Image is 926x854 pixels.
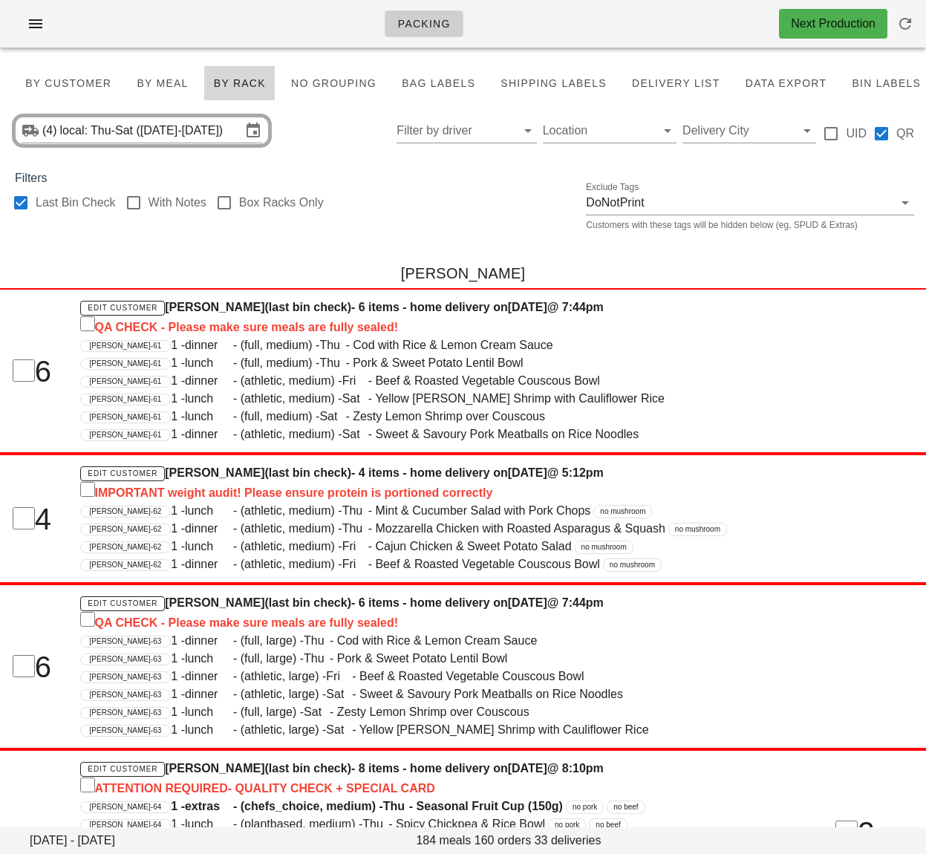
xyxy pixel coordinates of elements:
[491,65,616,101] button: Shipping Labels
[90,341,162,351] span: [PERSON_NAME]-61
[326,685,352,703] span: Sat
[80,301,166,316] a: Edit Customer
[508,762,547,775] span: [DATE]
[631,77,720,89] span: Delivery List
[342,520,368,538] span: Thu
[80,299,768,336] h4: [PERSON_NAME] - 6 items - home delivery on
[80,464,768,502] h4: [PERSON_NAME] - 4 items - home delivery on
[326,668,352,685] span: Fri
[319,336,345,354] span: Thu
[42,123,60,138] div: (4)
[362,815,388,833] span: Thu
[185,426,233,443] span: dinner
[171,504,590,517] span: 1 - - (athletic, medium) - - Mint & Cucumber Salad with Pork Chops
[397,119,536,143] div: Filter by driver
[80,466,166,481] a: Edit Customer
[586,191,914,215] div: Exclude TagsDoNotPrint
[15,65,121,101] button: By Customer
[80,760,768,798] h4: [PERSON_NAME] - 8 items - home delivery on
[508,596,547,609] span: [DATE]
[304,650,330,668] span: Thu
[171,670,584,682] span: 1 - - (athletic, large) - - Beef & Roasted Vegetable Couscous Bowl
[622,65,730,101] button: Delivery List
[90,377,162,387] span: [PERSON_NAME]-61
[171,522,665,535] span: 1 - - (athletic, medium) - - Mozzarella Chicken with Roasted Asparagus & Squash
[342,426,368,443] span: Sat
[90,672,162,682] span: [PERSON_NAME]-63
[185,685,233,703] span: dinner
[851,77,921,89] span: Bin Labels
[508,301,547,313] span: [DATE]
[90,394,162,405] span: [PERSON_NAME]-61
[171,688,623,700] span: 1 - - (athletic, large) - - Sweet & Savoury Pork Meatballs on Rice Noodles
[171,428,639,440] span: 1 - - (athletic, medium) - - Sweet & Savoury Pork Meatballs on Rice Noodles
[80,594,768,632] h4: [PERSON_NAME] - 6 items - home delivery on
[171,339,552,351] span: 1 - - (full, medium) - - Cod with Rice & Lemon Cream Sauce
[304,703,330,721] span: Sat
[547,762,604,775] span: @ 8:10pm
[90,802,162,812] span: [PERSON_NAME]-64
[80,596,166,611] a: Edit Customer
[319,408,345,426] span: Sat
[547,466,604,479] span: @ 5:12pm
[185,520,233,538] span: dinner
[500,77,607,89] span: Shipping Labels
[87,599,157,607] span: Edit Customer
[791,15,876,33] div: Next Production
[264,301,350,313] span: (last bin check)
[185,372,233,390] span: dinner
[171,392,665,405] span: 1 - - (athletic, medium) - - Yellow [PERSON_NAME] Shrimp with Cauliflower Rice
[185,632,233,650] span: dinner
[846,126,867,141] label: UID
[736,65,837,101] button: Data Export
[90,560,162,570] span: [PERSON_NAME]-62
[185,555,233,573] span: dinner
[185,703,233,721] span: lunch
[90,726,162,736] span: [PERSON_NAME]-63
[171,558,600,570] span: 1 - - (athletic, medium) - - Beef & Roasted Vegetable Couscous Bowl
[80,612,768,632] div: QA CHECK - Please make sure meals are fully sealed!
[171,356,523,369] span: 1 - - (full, medium) - - Pork & Sweet Potato Lentil Bowl
[392,65,485,101] button: Bag Labels
[90,654,162,665] span: [PERSON_NAME]-63
[185,798,233,815] span: extras
[36,195,116,210] label: Last Bin Check
[281,65,386,101] button: No grouping
[171,652,507,665] span: 1 - - (full, large) - - Pork & Sweet Potato Lentil Bowl
[342,372,368,390] span: Fri
[264,466,350,479] span: (last bin check)
[185,668,233,685] span: dinner
[290,77,376,89] span: No grouping
[342,390,368,408] span: Sat
[342,555,368,573] span: Fri
[304,632,330,650] span: Thu
[239,195,324,210] label: Box Racks Only
[87,304,157,312] span: Edit Customer
[547,301,604,313] span: @ 7:44pm
[171,374,600,387] span: 1 - - (athletic, medium) - - Beef & Roasted Vegetable Couscous Bowl
[171,410,545,423] span: 1 - - (full, medium) - - Zesty Lemon Shrimp over Couscous
[401,77,475,89] span: Bag Labels
[127,65,198,101] button: By Meal
[80,482,768,502] div: IMPORTANT weight audit! Please ensure protein is portioned correctly
[204,65,275,101] button: By Rack
[586,182,639,193] label: Exclude Tags
[319,354,345,372] span: Thu
[171,634,537,647] span: 1 - - (full, large) - - Cod with Rice & Lemon Cream Sauce
[185,354,233,372] span: lunch
[682,119,816,143] div: Delivery City
[185,502,233,520] span: lunch
[342,502,368,520] span: Thu
[90,636,162,647] span: [PERSON_NAME]-63
[90,359,162,369] span: [PERSON_NAME]-61
[185,336,233,354] span: dinner
[171,705,529,718] span: 1 - - (full, large) - - Zesty Lemon Shrimp over Couscous
[149,195,206,210] label: With Notes
[185,815,233,833] span: lunch
[90,506,162,517] span: [PERSON_NAME]-62
[896,126,914,141] label: QR
[90,412,162,423] span: [PERSON_NAME]-61
[745,77,827,89] span: Data Export
[264,762,350,775] span: (last bin check)
[547,596,604,609] span: @ 7:44pm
